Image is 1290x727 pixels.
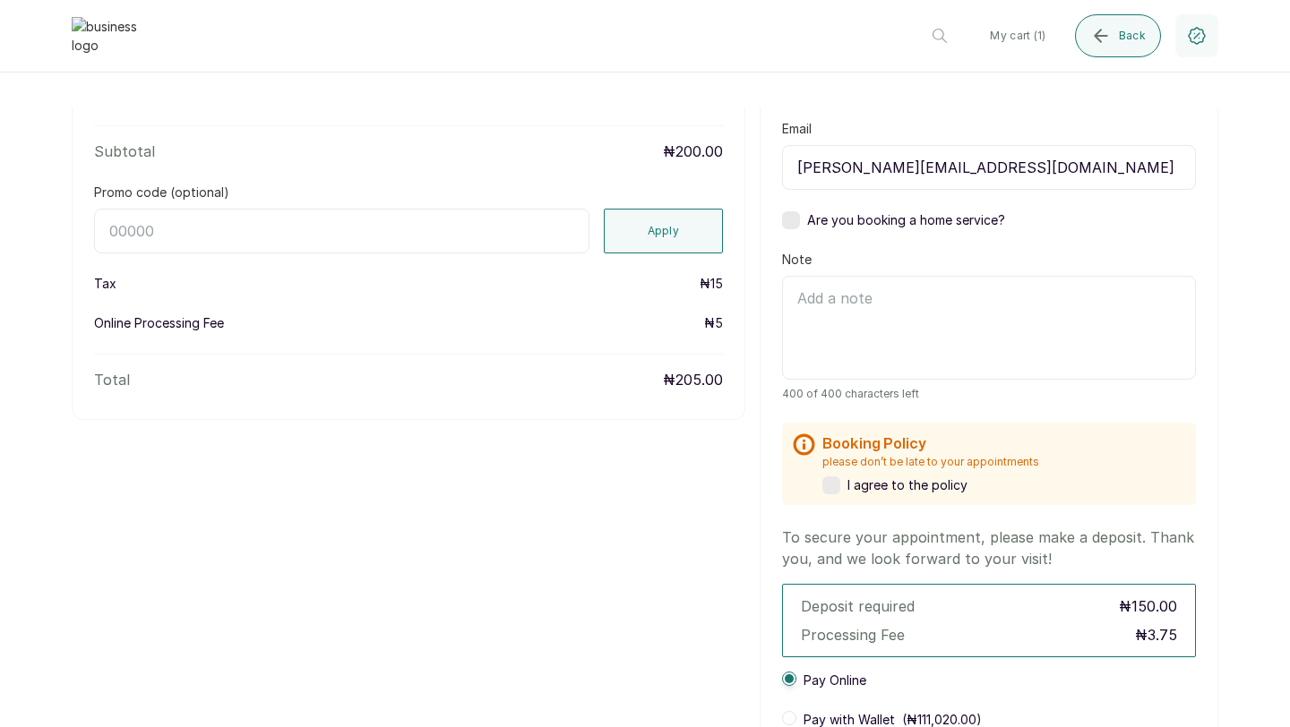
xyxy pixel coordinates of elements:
[822,433,1039,455] h2: Booking Policy
[700,275,723,293] p: ₦
[847,476,967,494] span: I agree to the policy
[782,526,1196,569] p: To secure your appointment, please make a deposit. Thank you, and we look forward to your visit!
[807,211,1005,229] span: Are you booking a home service?
[94,184,229,201] label: Promo code (optional)
[1135,624,1177,646] span: ₦3.75
[715,315,723,330] span: 5
[663,369,723,390] p: ₦205.00
[822,455,1039,469] p: please don’t be late to your appointments
[801,624,905,646] p: Processing Fee
[782,145,1196,190] input: email@acme.com
[94,275,116,293] p: Tax
[94,314,224,332] p: Online Processing Fee
[1119,29,1146,43] span: Back
[94,369,130,390] p: Total
[94,141,155,162] p: Subtotal
[72,17,143,55] img: business logo
[704,314,723,332] p: ₦
[663,141,723,162] p: ₦200.00
[782,251,812,269] label: Note
[976,14,1060,57] button: My cart (1)
[94,209,589,253] input: 00000
[710,276,723,291] span: 15
[782,120,812,138] label: Email
[801,595,915,617] p: Deposit required
[1119,595,1177,617] span: ₦150.00
[782,387,1196,401] span: 400 of 400 characters left
[804,671,866,689] span: Pay Online
[604,209,724,253] button: Apply
[1075,14,1161,57] button: Back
